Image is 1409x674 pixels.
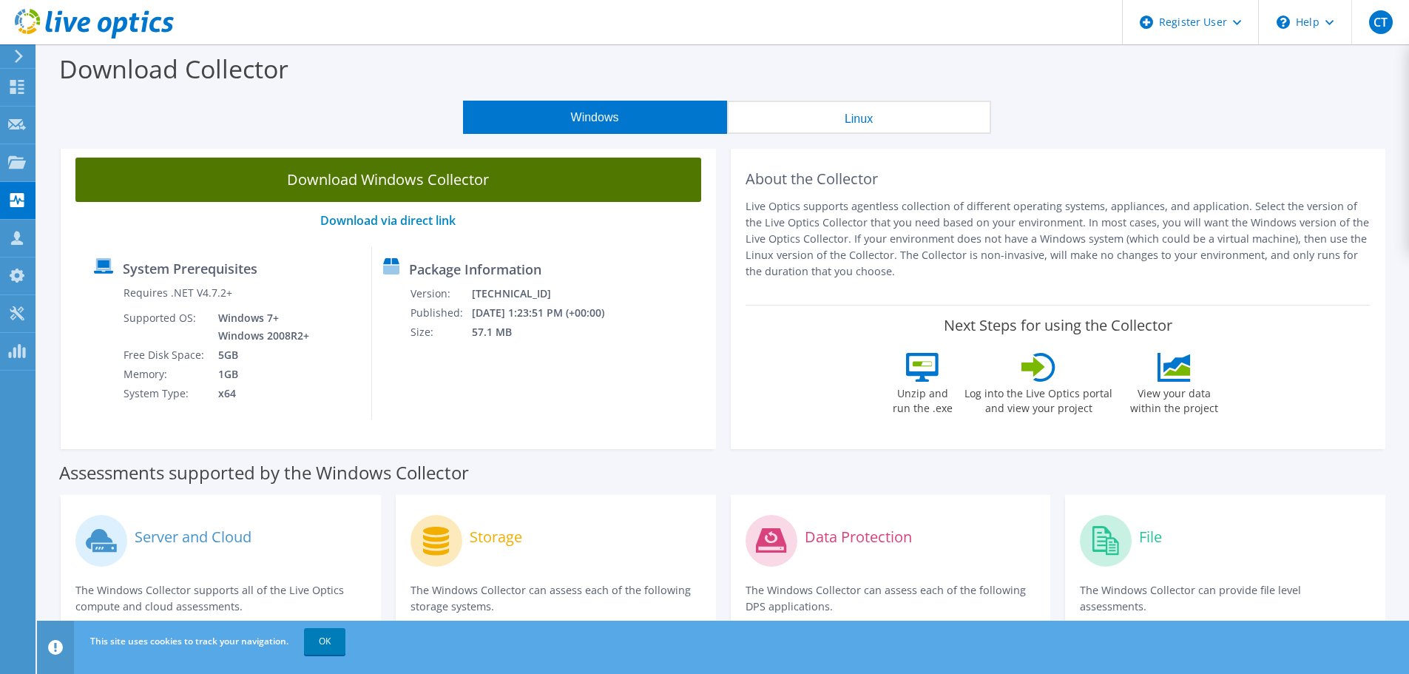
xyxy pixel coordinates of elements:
[75,158,701,202] a: Download Windows Collector
[1080,582,1371,615] p: The Windows Collector can provide file level assessments.
[123,261,257,276] label: System Prerequisites
[746,582,1036,615] p: The Windows Collector can assess each of the following DPS applications.
[746,170,1371,188] h2: About the Collector
[207,384,312,403] td: x64
[471,303,624,323] td: [DATE] 1:23:51 PM (+00:00)
[410,303,471,323] td: Published:
[75,582,366,615] p: The Windows Collector supports all of the Live Optics compute and cloud assessments.
[123,309,207,346] td: Supported OS:
[727,101,991,134] button: Linux
[1277,16,1290,29] svg: \n
[1369,10,1393,34] span: CT
[410,284,471,303] td: Version:
[964,382,1113,416] label: Log into the Live Optics portal and view your project
[207,365,312,384] td: 1GB
[59,52,288,86] label: Download Collector
[1121,382,1227,416] label: View your data within the project
[59,465,469,480] label: Assessments supported by the Windows Collector
[470,530,522,545] label: Storage
[123,346,207,365] td: Free Disk Space:
[1139,530,1162,545] label: File
[463,101,727,134] button: Windows
[124,286,232,300] label: Requires .NET V4.7.2+
[471,323,624,342] td: 57.1 MB
[888,382,956,416] label: Unzip and run the .exe
[320,212,456,229] a: Download via direct link
[207,346,312,365] td: 5GB
[123,365,207,384] td: Memory:
[135,530,251,545] label: Server and Cloud
[90,635,288,647] span: This site uses cookies to track your navigation.
[410,323,471,342] td: Size:
[409,262,541,277] label: Package Information
[805,530,912,545] label: Data Protection
[471,284,624,303] td: [TECHNICAL_ID]
[410,582,701,615] p: The Windows Collector can assess each of the following storage systems.
[123,384,207,403] td: System Type:
[746,198,1371,280] p: Live Optics supports agentless collection of different operating systems, appliances, and applica...
[304,628,345,655] a: OK
[207,309,312,346] td: Windows 7+ Windows 2008R2+
[944,317,1172,334] label: Next Steps for using the Collector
